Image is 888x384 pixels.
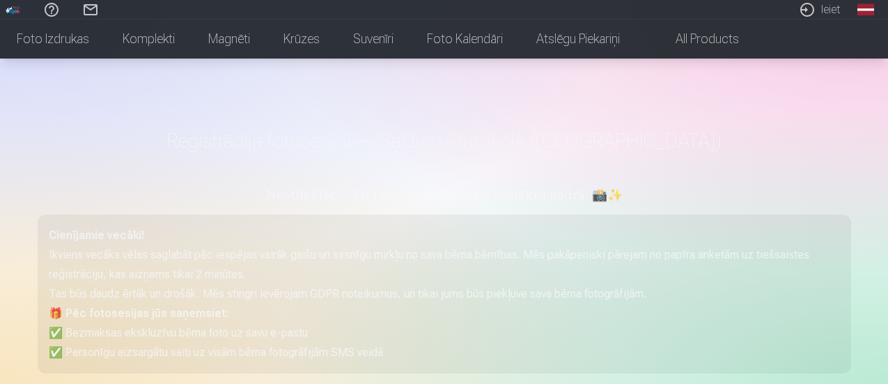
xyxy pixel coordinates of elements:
p: ✅ Personīgu aizsargātu saiti uz visām bērna fotogrāfijām SMS veidā [49,343,840,362]
a: Atslēgu piekariņi [520,20,637,59]
h5: Neatliekiet — lai jūsu bērns noteikti nonāktu kadrā! 📸✨ [38,187,851,206]
a: Foto kalendāri [410,20,520,59]
img: /fa1 [6,6,21,14]
p: Tas būs daudz ērtāk un drošāk. Mēs stingri ievērojam GDPR noteikumus, un tikai jums būs piekļuve ... [49,284,840,304]
p: ✅ Bezmaksas ekskluzīvu bērna foto uz savu e-pastu [49,323,840,343]
strong: 🎁 Pēc fotosesijas jūs saņemsiet: [49,307,228,320]
a: Krūzes [267,20,336,59]
a: Komplekti [106,20,192,59]
a: Magnēti [192,20,267,59]
p: Ikviens vecāks vēlas saglabāt pēc iespējas vairāk gaišu un sirsnīgu mirkļu no sava bērna bērnības... [49,245,840,284]
a: All products [637,20,756,59]
strong: Cienījamie vecāki! [49,229,144,242]
h1: Reģistrācija fotosesijai — Saldus vidusskola ([GEOGRAPHIC_DATA]) [38,128,851,153]
a: Suvenīri [336,20,410,59]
